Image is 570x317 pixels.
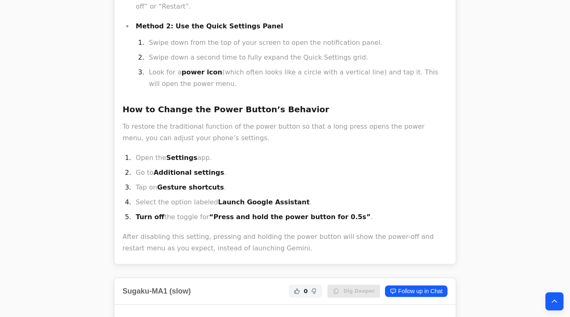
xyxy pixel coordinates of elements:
button: Back to top [545,292,563,310]
strong: Settings [166,154,197,162]
strong: Launch Google Assistant [218,198,310,206]
h3: How to Change the Power Button’s Behavior [123,103,447,116]
li: Tap on . [133,182,447,193]
button: Not Helpful [309,286,319,296]
li: Select the option labeled . [133,197,447,208]
strong: Gesture shortcuts [157,183,224,191]
strong: power icon [181,68,222,76]
li: the toggle for . [133,211,447,223]
strong: Turn off [136,213,164,221]
p: After disabling this setting, pressing and holding the power button will show the power-off and r... [123,231,447,254]
li: Look for a (which often looks like a circle with a vertical line) and tap it. This will open the ... [146,67,447,90]
h2: Sugaku-MA1 (slow) [123,285,191,297]
span: 0 [304,287,308,295]
button: Helpful [292,286,302,296]
strong: Additional settings [153,169,224,176]
li: Swipe down a second time to fully expand the Quick Settings grid. [146,52,447,63]
li: Open the app. [133,152,447,164]
li: Go to . [133,167,447,178]
strong: Method 2: Use the Quick Settings Panel [136,22,283,30]
strong: “Press and hold the power button for 0.5s” [209,213,371,221]
a: Follow up in Chat [385,285,447,297]
p: To restore the traditional function of the power button so that a long press opens the power menu... [123,121,447,144]
li: Swipe down from the top of your screen to open the notification panel. [146,37,447,49]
